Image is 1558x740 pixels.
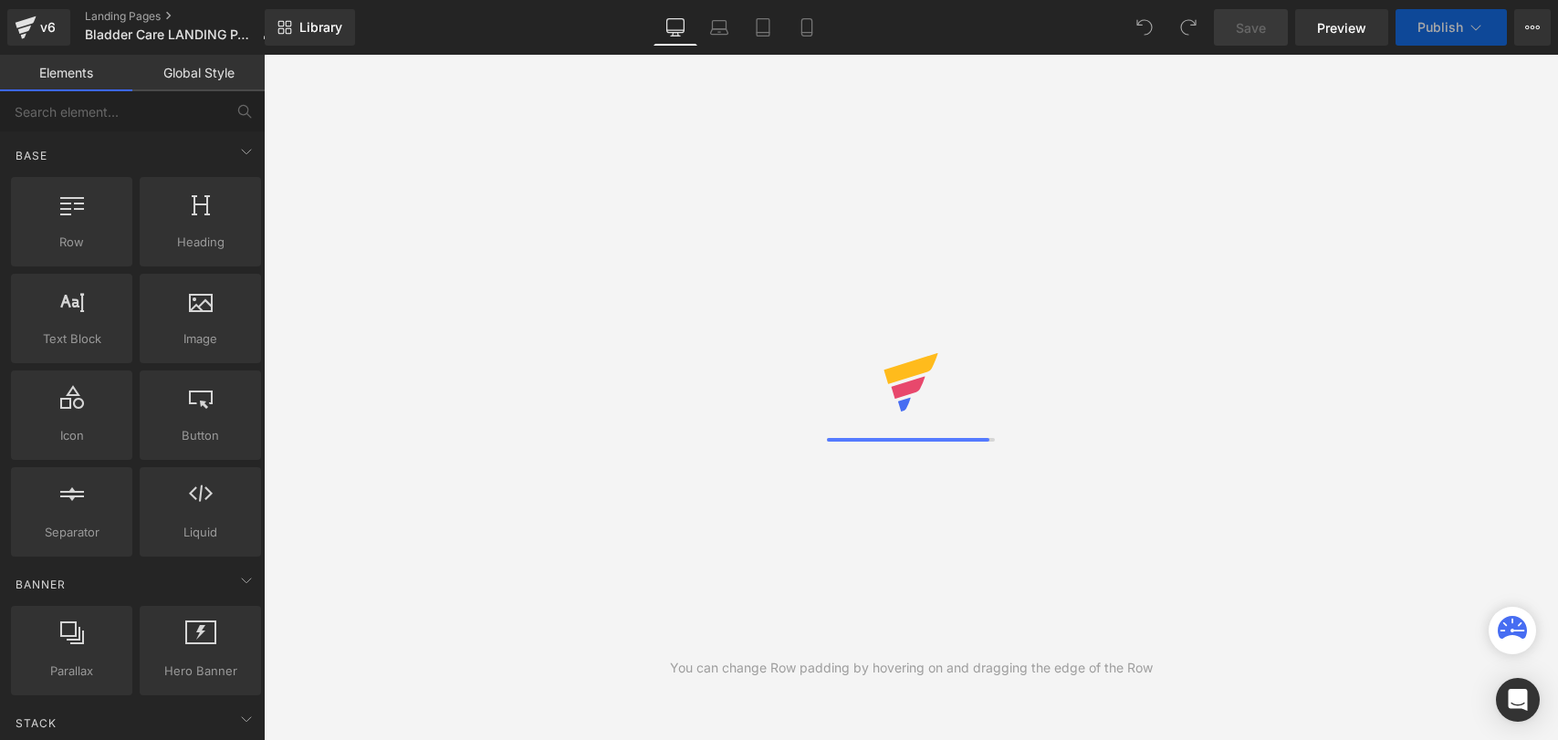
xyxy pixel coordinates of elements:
button: More [1514,9,1551,46]
div: Open Intercom Messenger [1496,678,1540,722]
span: Banner [14,576,68,593]
span: Library [299,19,342,36]
a: v6 [7,9,70,46]
div: v6 [37,16,59,39]
a: Desktop [654,9,697,46]
span: Separator [16,523,127,542]
div: You can change Row padding by hovering on and dragging the edge of the Row [670,658,1153,678]
a: Laptop [697,9,741,46]
span: Icon [16,426,127,445]
span: Base [14,147,49,164]
a: New Library [265,9,355,46]
span: Liquid [145,523,256,542]
span: Save [1236,18,1266,37]
span: Hero Banner [145,662,256,681]
span: Row [16,233,127,252]
span: Heading [145,233,256,252]
span: Text Block [16,329,127,349]
button: Redo [1170,9,1207,46]
span: Stack [14,714,58,732]
span: Parallax [16,662,127,681]
span: Image [145,329,256,349]
span: Bladder Care LANDING PAGE [85,27,255,42]
a: Mobile [785,9,829,46]
a: Preview [1295,9,1388,46]
span: Button [145,426,256,445]
button: Undo [1126,9,1163,46]
span: Preview [1317,18,1366,37]
a: Global Style [132,55,265,91]
a: Landing Pages [85,9,289,24]
a: Tablet [741,9,785,46]
span: Publish [1417,20,1463,35]
button: Publish [1396,9,1507,46]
